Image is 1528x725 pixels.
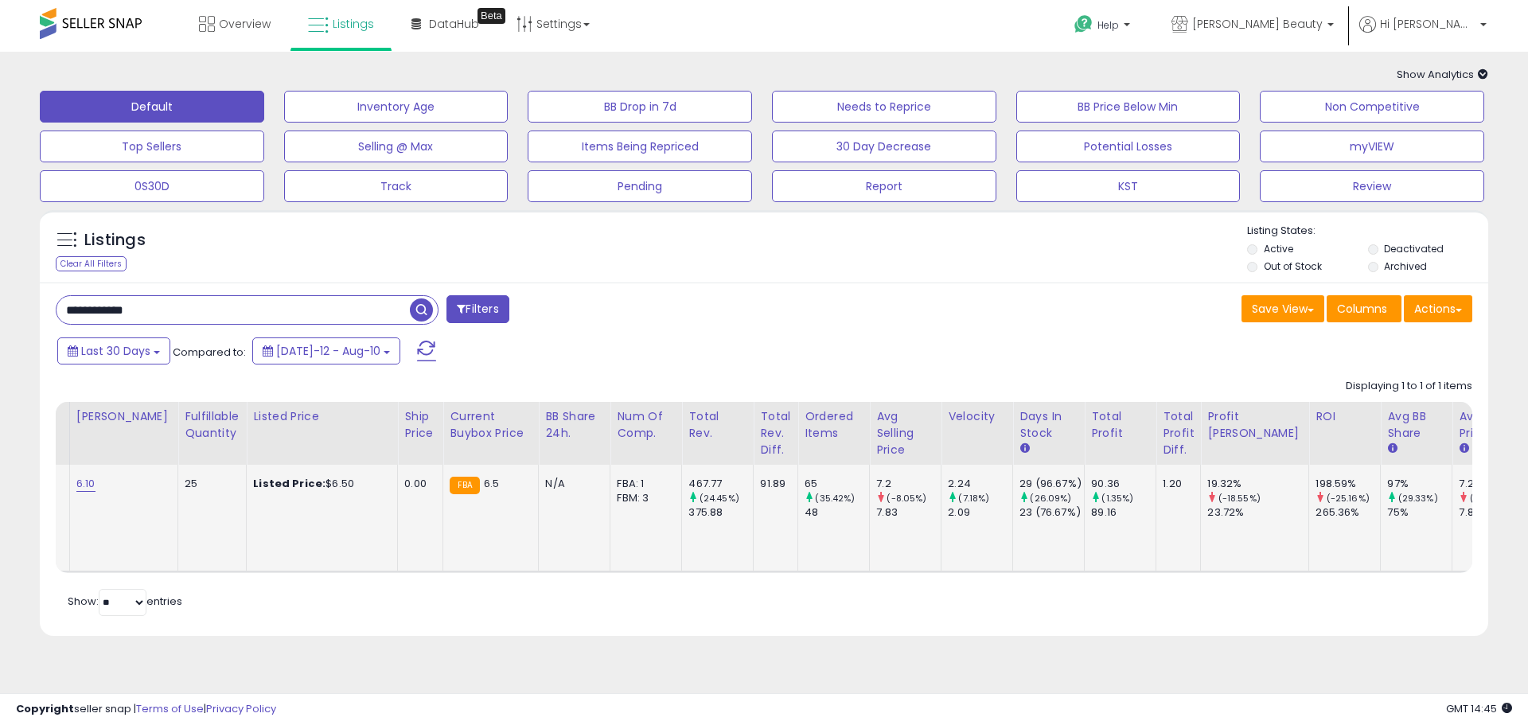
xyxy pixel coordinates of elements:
[688,505,753,520] div: 375.88
[805,477,869,491] div: 65
[40,170,264,202] button: 0S30D
[876,477,941,491] div: 7.2
[1019,505,1084,520] div: 23 (76.67%)
[446,295,509,323] button: Filters
[1316,477,1380,491] div: 198.59%
[1397,67,1488,82] span: Show Analytics
[958,492,989,505] small: (7.18%)
[772,170,996,202] button: Report
[40,91,264,123] button: Default
[1019,442,1029,456] small: Days In Stock.
[404,408,436,442] div: Ship Price
[876,505,941,520] div: 7.83
[484,476,499,491] span: 6.5
[876,408,934,458] div: Avg Selling Price
[253,408,391,425] div: Listed Price
[1207,505,1308,520] div: 23.72%
[81,343,150,359] span: Last 30 Days
[252,337,400,364] button: [DATE]-12 - Aug-10
[1380,16,1475,32] span: Hi [PERSON_NAME]
[1016,91,1241,123] button: BB Price Below Min
[276,343,380,359] span: [DATE]-12 - Aug-10
[68,594,182,609] span: Show: entries
[56,256,127,271] div: Clear All Filters
[429,16,479,32] span: DataHub
[16,702,276,717] div: seller snap | |
[1247,224,1487,239] p: Listing States:
[206,701,276,716] a: Privacy Policy
[760,477,785,491] div: 91.89
[1019,408,1078,442] div: Days In Stock
[1241,295,1324,322] button: Save View
[688,477,753,491] div: 467.77
[528,170,752,202] button: Pending
[805,505,869,520] div: 48
[1163,477,1188,491] div: 1.20
[815,492,855,505] small: (35.42%)
[450,408,532,442] div: Current Buybox Price
[284,91,509,123] button: Inventory Age
[617,408,675,442] div: Num of Comp.
[1316,505,1380,520] div: 265.36%
[528,91,752,123] button: BB Drop in 7d
[1016,131,1241,162] button: Potential Losses
[1097,18,1119,32] span: Help
[1346,379,1472,394] div: Displaying 1 to 1 of 1 items
[772,91,996,123] button: Needs to Reprice
[1207,408,1302,442] div: Profit [PERSON_NAME]
[1398,492,1438,505] small: (29.33%)
[1019,477,1084,491] div: 29 (96.67%)
[1446,701,1512,716] span: 2025-09-12 14:45 GMT
[1091,477,1156,491] div: 90.36
[136,701,204,716] a: Terms of Use
[1327,295,1401,322] button: Columns
[688,408,746,442] div: Total Rev.
[1470,492,1509,505] small: (-7.68%)
[40,131,264,162] button: Top Sellers
[1091,505,1156,520] div: 89.16
[404,477,431,491] div: 0.00
[1030,492,1071,505] small: (26.09%)
[1016,170,1241,202] button: KST
[948,408,1006,425] div: Velocity
[284,131,509,162] button: Selling @ Max
[760,408,791,458] div: Total Rev. Diff.
[1387,477,1452,491] div: 97%
[1337,301,1387,317] span: Columns
[1260,91,1484,123] button: Non Competitive
[57,337,170,364] button: Last 30 Days
[76,408,171,425] div: [PERSON_NAME]
[185,408,240,442] div: Fulfillable Quantity
[805,408,863,442] div: Ordered Items
[1316,408,1374,425] div: ROI
[219,16,271,32] span: Overview
[1459,477,1523,491] div: 7.21
[450,477,479,494] small: FBA
[1404,295,1472,322] button: Actions
[16,701,74,716] strong: Copyright
[1459,442,1468,456] small: Avg Win Price.
[1192,16,1323,32] span: [PERSON_NAME] Beauty
[1459,505,1523,520] div: 7.81
[1387,505,1452,520] div: 75%
[333,16,374,32] span: Listings
[1359,16,1487,52] a: Hi [PERSON_NAME]
[1260,131,1484,162] button: myVIEW
[1207,477,1308,491] div: 19.32%
[1062,2,1146,52] a: Help
[617,491,669,505] div: FBM: 3
[1163,408,1194,458] div: Total Profit Diff.
[1459,408,1517,442] div: Avg Win Price
[1264,242,1293,255] label: Active
[887,492,926,505] small: (-8.05%)
[1074,14,1093,34] i: Get Help
[1260,170,1484,202] button: Review
[185,477,234,491] div: 25
[477,8,505,24] div: Tooltip anchor
[76,476,95,492] a: 6.10
[700,492,739,505] small: (24.45%)
[1387,442,1397,456] small: Avg BB Share.
[1264,259,1322,273] label: Out of Stock
[284,170,509,202] button: Track
[1327,492,1370,505] small: (-25.16%)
